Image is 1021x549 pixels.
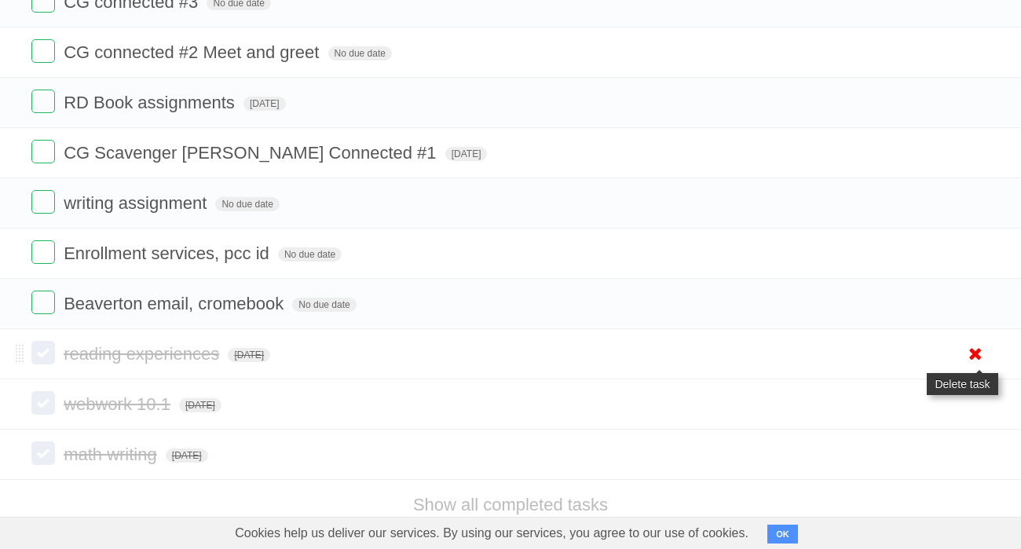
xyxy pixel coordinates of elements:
[31,190,55,214] label: Done
[278,247,342,262] span: No due date
[413,495,608,514] a: Show all completed tasks
[64,344,223,364] span: reading experiences
[64,42,323,62] span: CG connected #2 Meet and greet
[243,97,286,111] span: [DATE]
[31,39,55,63] label: Done
[64,193,210,213] span: writing assignment
[767,525,798,544] button: OK
[31,441,55,465] label: Done
[31,140,55,163] label: Done
[31,291,55,314] label: Done
[64,243,273,263] span: Enrollment services, pcc id
[179,398,221,412] span: [DATE]
[445,147,488,161] span: [DATE]
[64,294,287,313] span: Beaverton email, cromebook
[328,46,392,60] span: No due date
[64,445,161,464] span: math writing
[292,298,356,312] span: No due date
[166,448,208,463] span: [DATE]
[64,394,174,414] span: webwork 10.1
[215,197,279,211] span: No due date
[31,240,55,264] label: Done
[64,143,440,163] span: CG Scavenger [PERSON_NAME] Connected #1
[64,93,239,112] span: RD Book assignments
[219,518,764,549] span: Cookies help us deliver our services. By using our services, you agree to our use of cookies.
[31,90,55,113] label: Done
[31,391,55,415] label: Done
[31,341,55,364] label: Done
[228,348,270,362] span: [DATE]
